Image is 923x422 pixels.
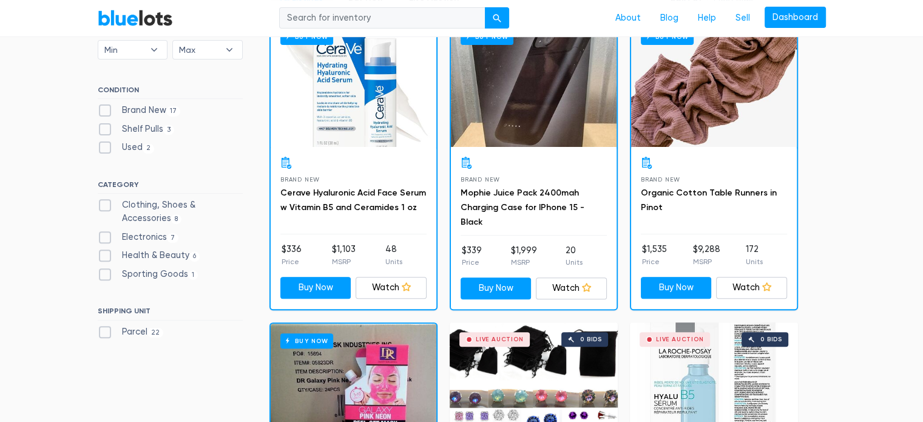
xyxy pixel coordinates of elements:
[179,41,219,59] span: Max
[642,243,667,267] li: $1,535
[641,176,680,183] span: Brand New
[536,277,607,299] a: Watch
[451,19,617,147] a: Buy Now
[716,277,787,299] a: Watch
[688,7,726,30] a: Help
[280,188,426,213] a: Cerave Hyaluronic Acid Face Serum w Vitamin B5 and Ceramides 1 oz
[280,277,351,299] a: Buy Now
[631,19,797,147] a: Buy Now
[510,257,536,268] p: MSRP
[279,7,485,29] input: Search for inventory
[171,214,182,224] span: 8
[566,244,583,268] li: 20
[746,256,763,267] p: Units
[188,270,198,280] span: 1
[98,86,243,99] h6: CONDITION
[280,333,333,349] h6: Buy Now
[461,277,532,299] a: Buy Now
[331,243,355,267] li: $1,103
[760,336,782,342] div: 0 bids
[271,19,436,147] a: Buy Now
[98,199,243,225] label: Clothing, Shoes & Accessories
[104,41,144,59] span: Min
[476,336,524,342] div: Live Auction
[385,256,402,267] p: Units
[651,7,688,30] a: Blog
[692,243,720,267] li: $9,288
[98,307,243,320] h6: SHIPPING UNIT
[461,188,584,227] a: Mophie Juice Pack 2400mah Charging Case for IPhone 15 - Black
[166,106,181,116] span: 17
[98,141,155,154] label: Used
[606,7,651,30] a: About
[331,256,355,267] p: MSRP
[580,336,602,342] div: 0 bids
[356,277,427,299] a: Watch
[642,256,667,267] p: Price
[98,123,175,136] label: Shelf Pulls
[189,251,200,261] span: 6
[98,180,243,194] h6: CATEGORY
[656,336,704,342] div: Live Auction
[280,176,320,183] span: Brand New
[98,325,164,339] label: Parcel
[141,41,167,59] b: ▾
[566,257,583,268] p: Units
[692,256,720,267] p: MSRP
[143,144,155,154] span: 2
[147,328,164,338] span: 22
[462,257,482,268] p: Price
[462,244,482,268] li: $339
[98,104,181,117] label: Brand New
[282,256,302,267] p: Price
[282,243,302,267] li: $336
[98,249,200,262] label: Health & Beauty
[726,7,760,30] a: Sell
[765,7,826,29] a: Dashboard
[385,243,402,267] li: 48
[510,244,536,268] li: $1,999
[98,9,173,27] a: BlueLots
[746,243,763,267] li: 172
[163,125,175,135] span: 3
[641,277,712,299] a: Buy Now
[98,231,179,244] label: Electronics
[217,41,242,59] b: ▾
[167,233,179,243] span: 7
[98,268,198,281] label: Sporting Goods
[461,176,500,183] span: Brand New
[641,188,777,213] a: Organic Cotton Table Runners in Pinot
